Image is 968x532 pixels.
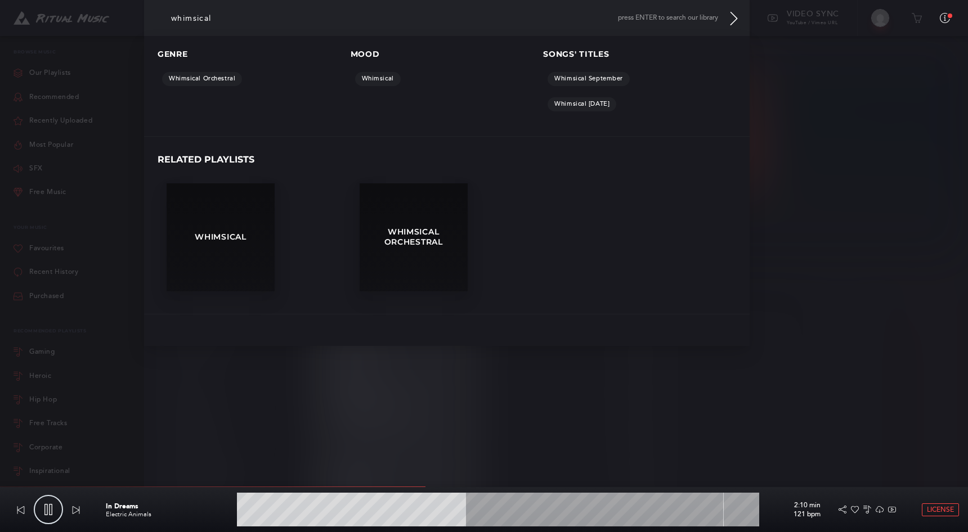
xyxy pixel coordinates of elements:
span: License [927,443,954,450]
span: rock [660,480,673,485]
span: nostalgic [612,372,637,377]
a: Whimsical September [548,72,630,86]
div: Recommended Playlists [14,322,135,340]
span: YouTube / Vimeo URL [787,20,837,25]
p: Gimme Three Girls [181,474,311,484]
span: Video Sync [787,9,839,19]
a: Free Music [14,181,66,204]
a: Hip Hop [14,388,135,412]
a: Whimsical Orchestral [360,183,468,291]
span: License [927,371,954,378]
p: 2:33 [517,369,562,380]
p: 2:44 [517,441,562,452]
div: Corporate [29,444,62,451]
p: 150 [481,479,508,486]
a: Ghost Connector [181,376,237,383]
span: License [927,335,954,342]
p: Moments [181,402,311,412]
div: Heroic [29,373,52,380]
a: Our Playlists [14,61,71,85]
p: Browse Music [14,43,135,61]
p: In Dreams [106,501,232,511]
a: Heroic [14,364,135,387]
p: Related Playlists [158,155,736,183]
a: Whimsical [DATE] [548,97,616,111]
span: press ENTER to search our library [618,14,718,22]
span: nostalgic [612,444,637,449]
span: License [927,407,954,414]
p: Your Music [14,218,135,237]
span: retro [652,372,667,377]
a: Ghost Connector [181,412,237,419]
span: nostalgic [612,408,637,413]
a: Recent History [14,260,78,284]
span: License [911,299,938,306]
p: Songs' Titles [543,49,736,67]
a: Most Popular [14,133,73,156]
p: 100 [481,407,508,414]
a: Gaming [14,340,135,364]
div: Free Tracks [29,420,68,427]
a: Electric Animals [106,511,151,518]
p: 2:43 [517,405,562,416]
p: 0:59 [517,477,562,488]
a: Inspirational [14,459,135,483]
span: License [927,506,954,513]
img: Tony Tran [871,9,889,27]
a: Whimsical [167,183,275,291]
a: Favourites [14,237,64,260]
div: Hip Hop [29,396,57,403]
span: aggressive [618,480,645,485]
p: 2:10 min [764,501,821,511]
img: Ritual Music [14,11,109,25]
span: License [927,479,954,486]
p: 88 [481,371,508,378]
div: Inspirational [29,468,70,475]
p: Bliss [181,366,311,376]
a: Recommended [14,85,79,109]
a: Whimsical Orchestral [162,72,242,86]
a: Purchased [14,285,64,308]
a: Electric Animals [181,484,234,491]
p: 170 [481,443,508,450]
a: Ghost Connector [181,448,237,455]
a: Corporate [14,436,135,459]
a: Ghost Connector [181,340,237,347]
p: Mood [351,49,544,67]
a: Whimsical [355,72,401,86]
a: Free Tracks [14,412,135,435]
p: 121 bpm [764,511,821,519]
p: Genre [158,49,351,67]
a: Recently Uploaded [14,109,92,133]
a: SFX [14,157,43,181]
span: retro [652,444,667,449]
div: Gaming [29,349,55,355]
span: retro [652,408,667,413]
p: Innovations [181,438,311,448]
